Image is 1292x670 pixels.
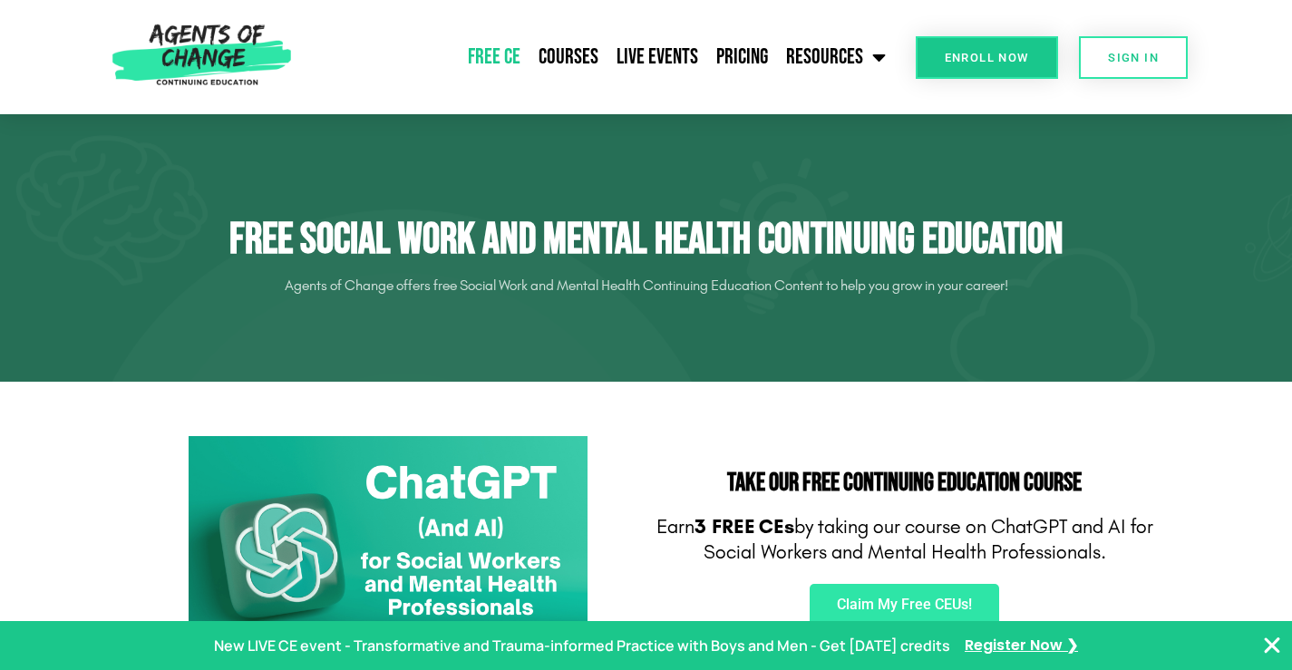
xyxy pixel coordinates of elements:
b: 3 FREE CEs [695,515,794,539]
a: Pricing [707,34,777,80]
p: Earn by taking our course on ChatGPT and AI for Social Workers and Mental Health Professionals. [656,514,1154,566]
p: New LIVE CE event - Transformative and Trauma-informed Practice with Boys and Men - Get [DATE] cr... [214,633,950,659]
nav: Menu [299,34,895,80]
a: Claim My Free CEUs! [810,584,999,626]
button: Close Banner [1261,635,1283,656]
a: Courses [529,34,607,80]
span: Claim My Free CEUs! [837,597,972,612]
a: SIGN IN [1079,36,1188,79]
h1: Free Social Work and Mental Health Continuing Education [139,214,1154,267]
a: Live Events [607,34,707,80]
h2: Take Our FREE Continuing Education Course [656,471,1154,496]
a: Resources [777,34,895,80]
span: SIGN IN [1108,52,1159,63]
a: Free CE [459,34,529,80]
a: Register Now ❯ [965,633,1078,659]
span: Enroll Now [945,52,1029,63]
p: Agents of Change offers free Social Work and Mental Health Continuing Education Content to help y... [139,271,1154,300]
a: Enroll Now [916,36,1058,79]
